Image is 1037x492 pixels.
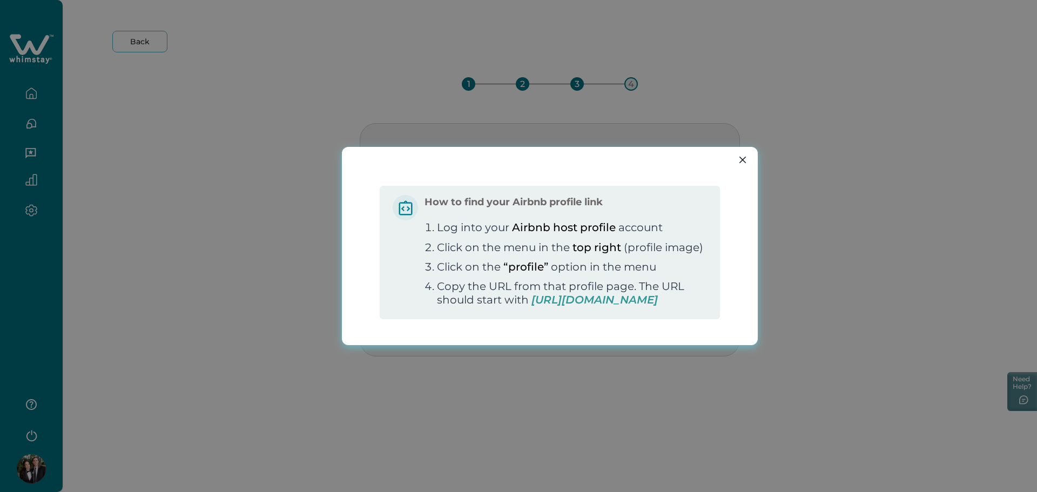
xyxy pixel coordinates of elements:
span: “profile” [503,260,548,273]
li: Copy the URL from that profile page. The URL should start with [437,280,707,306]
li: Click on the menu in the (profile image) [437,241,707,254]
li: Log into your account [437,221,707,234]
button: Close [734,151,751,169]
span: top right [573,241,621,254]
li: Click on the option in the menu [437,260,707,273]
span: Airbnb host profile [512,221,616,234]
span: [URL][DOMAIN_NAME] [531,293,658,306]
p: How to find your Airbnb profile link [425,194,603,210]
